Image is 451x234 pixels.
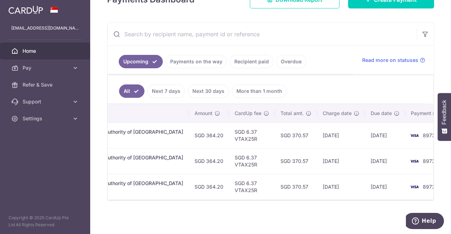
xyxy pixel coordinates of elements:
span: Home [23,48,69,55]
td: [DATE] [365,122,405,148]
td: [DATE] [317,148,365,174]
span: 8973 [423,184,435,190]
span: Refer & Save [23,81,69,88]
span: Total amt. [280,110,304,117]
a: Upcoming [119,55,163,68]
a: Recipient paid [230,55,273,68]
td: SGD 364.20 [189,148,229,174]
span: Settings [23,115,69,122]
span: Pay [23,64,69,71]
td: SGD 370.57 [275,174,317,200]
img: CardUp [8,6,43,14]
td: SGD 6.37 VTAX25R [229,148,275,174]
p: [EMAIL_ADDRESS][DOMAIN_NAME] [11,25,79,32]
span: Due date [371,110,392,117]
a: Payments on the way [166,55,227,68]
span: Support [23,98,69,105]
td: [DATE] [365,174,405,200]
div: Income Tax. Inland Revenue Authority of [GEOGRAPHIC_DATA] [37,154,183,161]
img: Bank Card [407,183,421,191]
p: S9004570I [37,161,183,168]
td: [DATE] [317,122,365,148]
a: Next 7 days [147,84,185,98]
div: Income Tax. Inland Revenue Authority of [GEOGRAPHIC_DATA] [37,180,183,187]
a: Next 30 days [188,84,229,98]
iframe: Opens a widget where you can find more information [406,213,444,230]
a: More than 1 month [232,84,287,98]
th: Payment details [32,104,189,122]
p: S9004570I [37,187,183,194]
td: SGD 6.37 VTAX25R [229,174,275,200]
td: SGD 370.57 [275,122,317,148]
td: SGD 364.20 [189,122,229,148]
img: Bank Card [407,157,421,165]
a: Read more on statuses [362,57,425,64]
td: SGD 364.20 [189,174,229,200]
span: Feedback [441,100,447,125]
td: [DATE] [317,174,365,200]
td: SGD 370.57 [275,148,317,174]
td: SGD 6.37 VTAX25R [229,122,275,148]
a: Overdue [276,55,306,68]
div: Income Tax. Inland Revenue Authority of [GEOGRAPHIC_DATA] [37,128,183,135]
p: S9004570I [37,135,183,143]
span: Read more on statuses [362,57,418,64]
span: Charge date [323,110,352,117]
input: Search by recipient name, payment id or reference [107,23,417,45]
span: CardUp fee [235,110,261,117]
img: Bank Card [407,131,421,140]
button: Feedback - Show survey [438,93,451,141]
span: 8973 [423,132,435,138]
span: 8973 [423,158,435,164]
span: Amount [194,110,212,117]
a: All [119,84,144,98]
td: [DATE] [365,148,405,174]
